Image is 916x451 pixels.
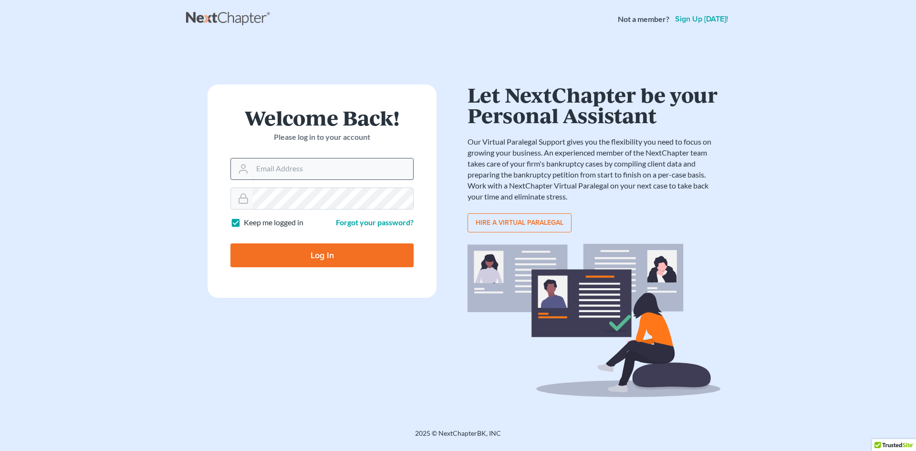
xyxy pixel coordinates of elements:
strong: Not a member? [618,14,669,25]
h1: Welcome Back! [230,107,414,128]
input: Email Address [252,158,413,179]
p: Please log in to your account [230,132,414,143]
div: 2025 © NextChapterBK, INC [186,429,730,446]
a: Hire a virtual paralegal [468,213,572,232]
input: Log In [230,243,414,267]
p: Our Virtual Paralegal Support gives you the flexibility you need to focus on growing your busines... [468,136,720,202]
h1: Let NextChapter be your Personal Assistant [468,84,720,125]
a: Forgot your password? [336,218,414,227]
label: Keep me logged in [244,217,303,228]
img: virtual_paralegal_bg-b12c8cf30858a2b2c02ea913d52db5c468ecc422855d04272ea22d19010d70dc.svg [468,244,720,397]
a: Sign up [DATE]! [673,15,730,23]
